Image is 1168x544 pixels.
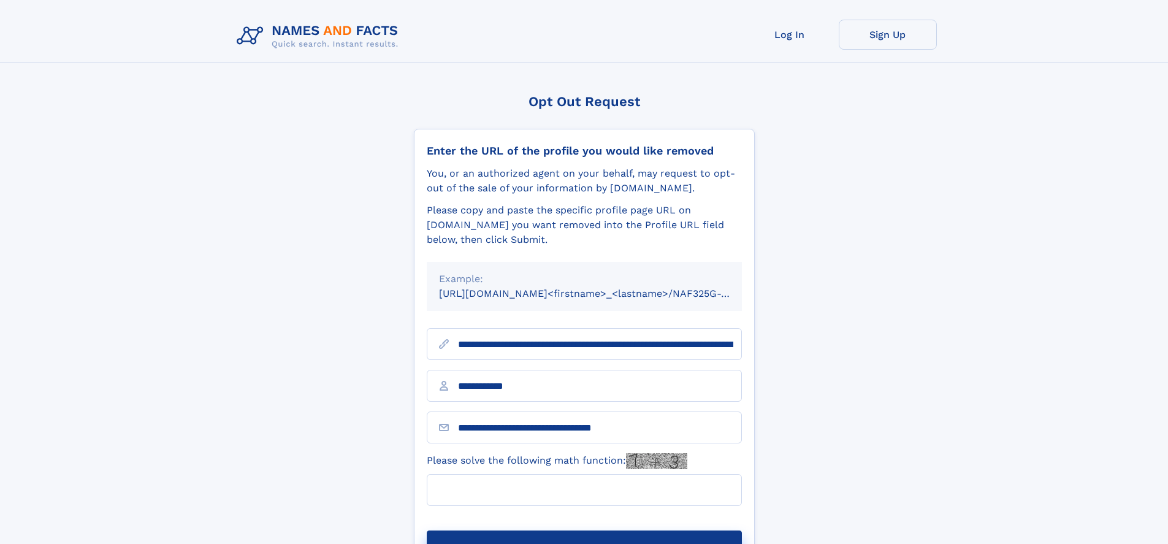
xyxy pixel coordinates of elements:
[427,203,742,247] div: Please copy and paste the specific profile page URL on [DOMAIN_NAME] you want removed into the Pr...
[427,166,742,196] div: You, or an authorized agent on your behalf, may request to opt-out of the sale of your informatio...
[414,94,755,109] div: Opt Out Request
[427,453,687,469] label: Please solve the following math function:
[439,272,730,286] div: Example:
[427,144,742,158] div: Enter the URL of the profile you would like removed
[439,288,765,299] small: [URL][DOMAIN_NAME]<firstname>_<lastname>/NAF325G-xxxxxxxx
[741,20,839,50] a: Log In
[839,20,937,50] a: Sign Up
[232,20,408,53] img: Logo Names and Facts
